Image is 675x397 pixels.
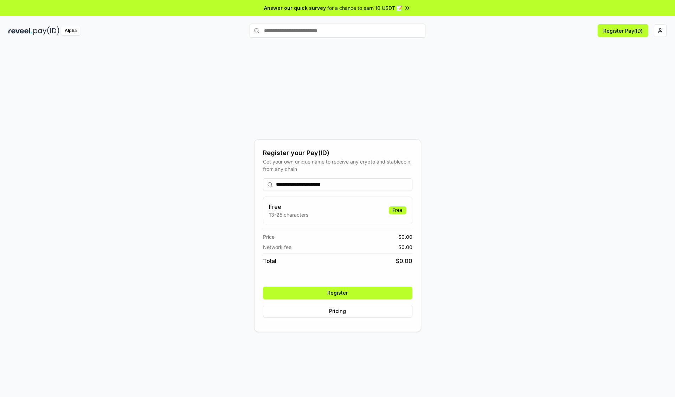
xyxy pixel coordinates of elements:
[263,257,276,265] span: Total
[263,287,412,299] button: Register
[61,26,81,35] div: Alpha
[389,206,406,214] div: Free
[263,158,412,173] div: Get your own unique name to receive any crypto and stablecoin, from any chain
[263,243,291,251] span: Network fee
[327,4,403,12] span: for a chance to earn 10 USDT 📝
[269,203,308,211] h3: Free
[269,211,308,218] p: 13-25 characters
[398,233,412,241] span: $ 0.00
[398,243,412,251] span: $ 0.00
[263,305,412,318] button: Pricing
[598,24,648,37] button: Register Pay(ID)
[396,257,412,265] span: $ 0.00
[264,4,326,12] span: Answer our quick survey
[263,233,275,241] span: Price
[263,148,412,158] div: Register your Pay(ID)
[33,26,59,35] img: pay_id
[8,26,32,35] img: reveel_dark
